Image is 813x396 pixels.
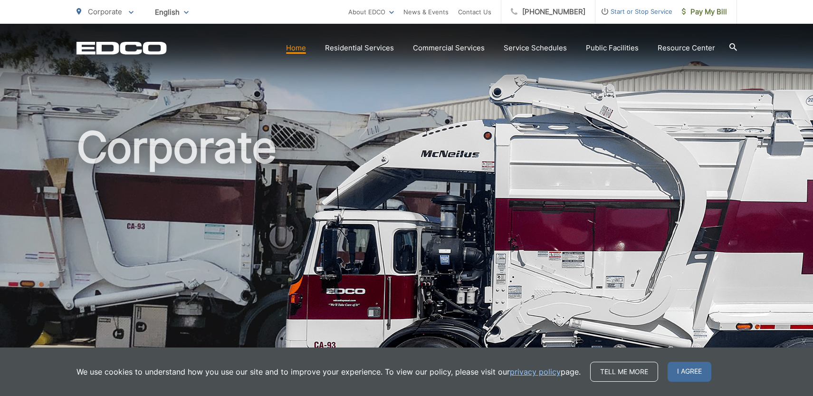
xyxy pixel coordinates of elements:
[590,362,658,382] a: Tell me more
[148,4,196,20] span: English
[348,6,394,18] a: About EDCO
[510,366,561,377] a: privacy policy
[682,6,727,18] span: Pay My Bill
[413,42,485,54] a: Commercial Services
[88,7,122,16] span: Corporate
[77,366,581,377] p: We use cookies to understand how you use our site and to improve your experience. To view our pol...
[658,42,715,54] a: Resource Center
[668,362,711,382] span: I agree
[286,42,306,54] a: Home
[403,6,449,18] a: News & Events
[325,42,394,54] a: Residential Services
[586,42,639,54] a: Public Facilities
[77,41,167,55] a: EDCD logo. Return to the homepage.
[458,6,491,18] a: Contact Us
[504,42,567,54] a: Service Schedules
